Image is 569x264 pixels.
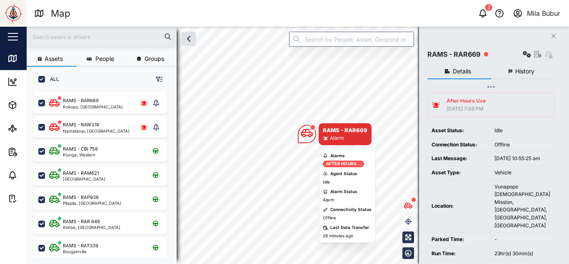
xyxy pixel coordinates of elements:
[63,177,105,181] div: [GEOGRAPHIC_DATA]
[432,155,486,163] div: Last Message:
[323,215,336,221] div: Offline
[51,6,70,21] div: Map
[432,202,486,210] div: Location:
[427,49,480,60] div: RAMS - RAR669
[22,54,40,63] div: Map
[45,76,59,83] label: ALL
[494,141,550,149] div: Offline
[22,147,50,156] div: Reports
[515,68,534,74] span: History
[27,27,569,264] canvas: Map
[323,197,334,204] div: Alarm
[527,8,560,19] div: Mila Bubur
[63,105,123,109] div: Kokopo, [GEOGRAPHIC_DATA]
[63,170,99,177] div: RAMS - RAM621
[63,129,130,133] div: Namatanai, [GEOGRAPHIC_DATA]
[45,56,63,62] span: Assets
[22,101,47,110] div: Assets
[494,183,550,230] div: Vunapope [DEMOGRAPHIC_DATA] Mission, [GEOGRAPHIC_DATA], [GEOGRAPHIC_DATA], [GEOGRAPHIC_DATA]
[298,123,372,145] div: Map marker
[323,179,330,186] div: Idle
[63,242,98,249] div: RAMS - RAT339
[330,171,357,177] div: Agent Status
[63,201,121,205] div: Pilapila, [GEOGRAPHIC_DATA]
[330,153,345,159] div: Alarms
[494,169,550,177] div: Vehicle
[453,68,471,74] span: Details
[63,146,98,153] div: RAMS - CBI 758
[432,169,486,177] div: Asset Type:
[330,224,369,231] div: Last Data Transfer
[485,4,492,11] div: 2
[289,32,414,47] input: Search by People, Asset, Geozone or Place
[326,161,361,167] div: After Hours...
[494,127,550,135] div: Idle
[63,249,98,254] div: Bougainville
[323,126,367,134] div: RAMS - RAR669
[33,89,176,257] div: grid
[22,124,42,133] div: Sites
[494,250,550,258] div: 23hr(s) 30min(s)
[330,134,344,142] div: Alarm
[330,206,372,213] div: Connectivity Status
[494,236,550,244] div: -
[63,218,100,225] div: RAMS - RAR 649
[22,77,59,86] div: Dashboard
[63,97,99,104] div: RAMS - RAR669
[447,97,486,105] div: After Hours Use
[432,236,486,244] div: Parked Time:
[63,225,120,229] div: Kimbe, [GEOGRAPHIC_DATA]
[63,194,99,201] div: RAMS - RAP938
[95,56,114,62] span: People
[32,30,172,43] input: Search assets or drivers
[323,233,353,239] div: 28 minutes ago
[432,127,486,135] div: Asset Status:
[432,141,486,149] div: Connection Status:
[22,194,45,203] div: Tasks
[145,56,164,62] span: Groups
[330,189,357,195] div: Alarm Status
[447,105,486,113] div: [DATE] 7:09 PM
[63,121,99,128] div: RAMS - RAW374
[22,171,47,180] div: Alarms
[494,155,550,163] div: [DATE] 10:55:25 am
[510,8,562,19] button: Mila Bubur
[432,250,486,258] div: Run Time:
[4,4,22,23] img: Main Logo
[63,153,98,157] div: Kiunga, Western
